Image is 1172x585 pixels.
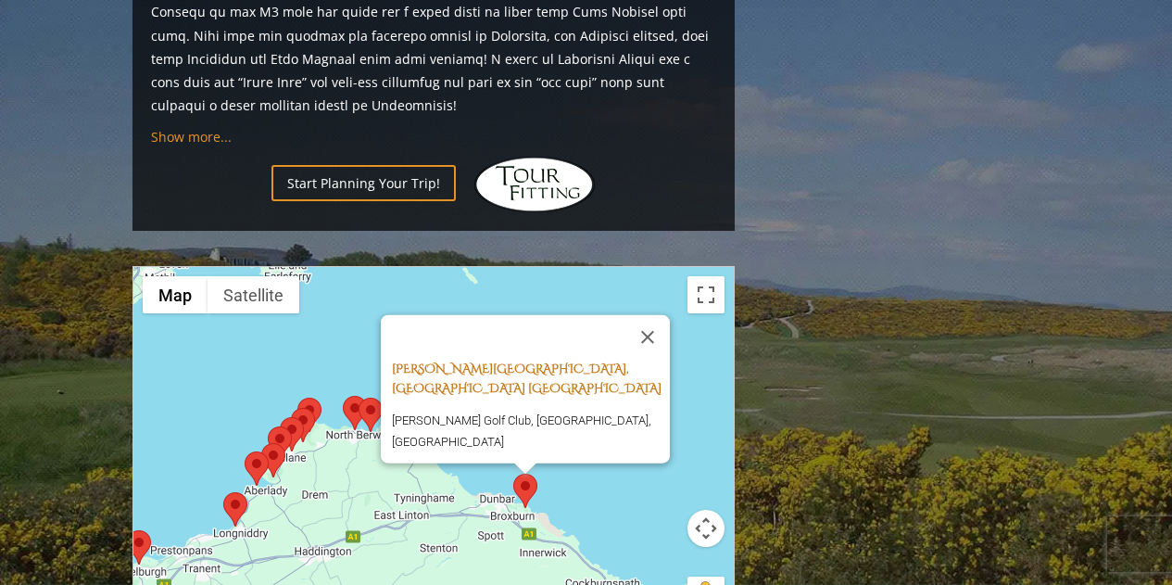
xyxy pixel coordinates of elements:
[392,410,670,453] p: [PERSON_NAME] Golf Club, [GEOGRAPHIC_DATA], [GEOGRAPHIC_DATA]
[474,157,595,212] img: Hidden Links
[687,276,725,313] button: Toggle fullscreen view
[208,276,299,313] button: Show satellite imagery
[151,128,232,146] a: Show more...
[687,510,725,547] button: Map camera controls
[271,165,456,201] a: Start Planning Your Trip!
[392,361,662,397] a: [PERSON_NAME][GEOGRAPHIC_DATA], [GEOGRAPHIC_DATA] [GEOGRAPHIC_DATA]
[143,276,208,313] button: Show street map
[625,315,670,360] button: Close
